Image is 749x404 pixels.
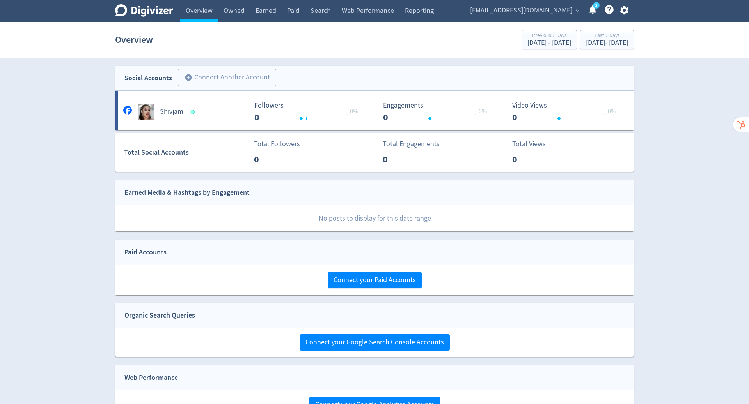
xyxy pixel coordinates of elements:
a: Connect Another Account [172,70,276,86]
p: Total Followers [254,139,300,149]
span: [EMAIL_ADDRESS][DOMAIN_NAME] [470,4,572,17]
p: No posts to display for this date range [115,205,634,231]
p: 0 [512,152,557,166]
img: Shivjam undefined [138,104,154,120]
div: Total Social Accounts [124,147,248,158]
span: _ 0% [474,108,487,115]
p: Total Engagements [383,139,440,149]
h5: Shivjam [160,107,183,116]
text: 5 [595,3,597,8]
svg: Followers --- [250,102,367,122]
span: _ 0% [346,108,358,115]
button: Connect Another Account [178,69,276,86]
button: Last 7 Days[DATE]- [DATE] [580,30,634,49]
div: Organic Search Queries [124,310,195,321]
span: Connect your Paid Accounts [334,277,416,284]
span: add_circle [185,74,192,81]
a: 5 [593,2,600,9]
a: Shivjam undefinedShivjam Followers --- _ 0% Followers 0 Engagements 0 Engagements 0 _ 0% Video Vi... [115,91,634,130]
button: Previous 7 Days[DATE] - [DATE] [522,30,577,49]
div: Social Accounts [124,72,172,84]
button: Connect your Google Search Console Accounts [300,334,450,351]
div: Paid Accounts [124,247,167,258]
p: 0 [254,152,299,166]
p: 0 [383,152,428,166]
div: Last 7 Days [586,33,628,39]
div: Previous 7 Days [527,33,571,39]
div: [DATE] - [DATE] [586,39,628,46]
div: Web Performance [124,372,178,383]
div: [DATE] - [DATE] [527,39,571,46]
div: Earned Media & Hashtags by Engagement [124,187,250,198]
a: Connect your Paid Accounts [328,275,422,284]
p: Total Views [512,139,557,149]
button: Connect your Paid Accounts [328,272,422,288]
span: Data last synced: 8 Oct 2025, 5:02pm (AEDT) [191,110,197,114]
button: [EMAIL_ADDRESS][DOMAIN_NAME] [467,4,582,17]
h1: Overview [115,27,153,52]
svg: Video Views 0 [508,102,625,122]
span: expand_more [574,7,581,14]
a: Connect your Google Search Console Accounts [300,338,450,347]
span: _ 0% [603,108,616,115]
svg: Engagements 0 [379,102,496,122]
span: Connect your Google Search Console Accounts [305,339,444,346]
